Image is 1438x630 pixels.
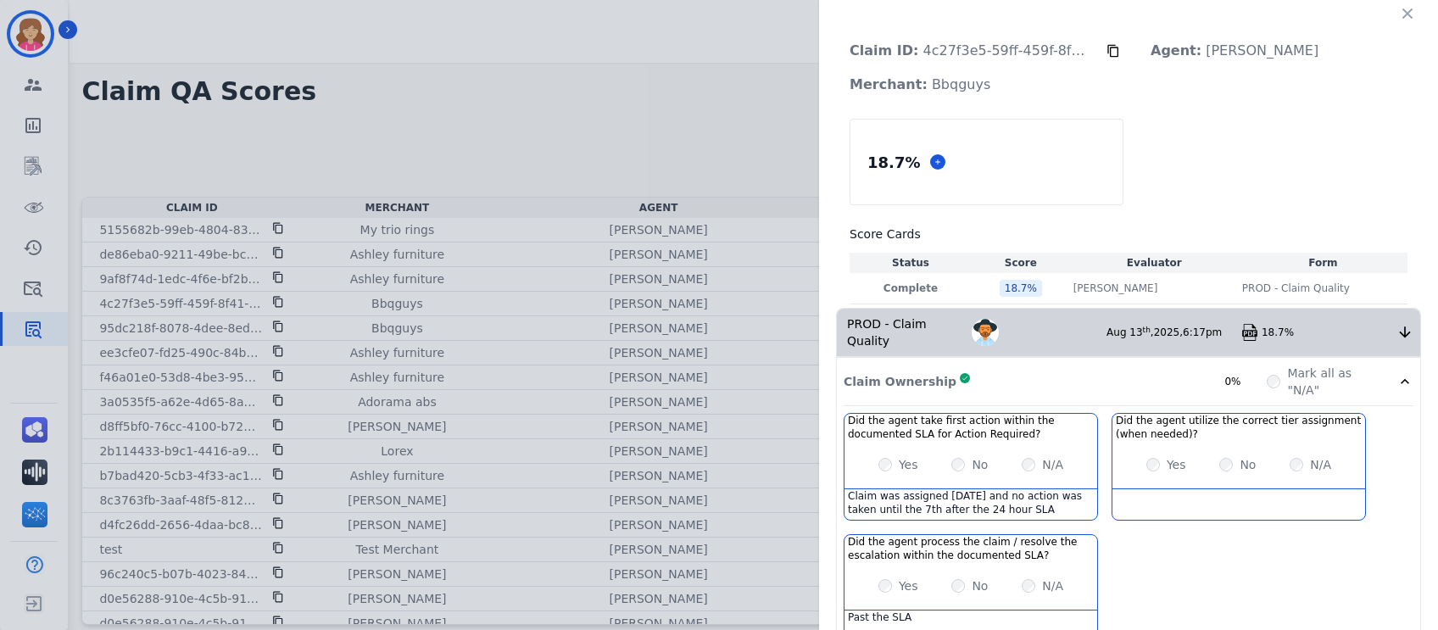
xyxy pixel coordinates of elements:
[1073,282,1158,295] p: [PERSON_NAME]
[1310,456,1331,473] label: N/A
[850,76,928,92] strong: Merchant:
[1106,326,1241,339] div: Aug 13 , 2025 ,
[1240,456,1256,473] label: No
[972,253,1070,273] th: Score
[1151,42,1201,59] strong: Agent:
[1262,326,1396,339] div: 18.7%
[972,456,988,473] label: No
[836,68,1004,102] p: Bbqguys
[899,456,918,473] label: Yes
[1224,375,1267,388] div: 0%
[850,226,1407,243] h3: Score Cards
[853,282,968,295] p: Complete
[1239,253,1407,273] th: Form
[1116,414,1362,441] h3: Did the agent utilize the correct tier assignment (when needed)?
[1167,456,1186,473] label: Yes
[1137,34,1332,68] p: [PERSON_NAME]
[1042,577,1063,594] label: N/A
[836,34,1106,68] p: 4c27f3e5-59ff-459f-8f41-f87dccdd199e
[1287,365,1376,399] label: Mark all as "N/A"
[848,414,1094,441] h3: Did the agent take first action within the documented SLA for Action Required?
[864,148,923,177] div: 18.7 %
[1143,326,1151,334] sup: th
[850,42,918,59] strong: Claim ID:
[844,489,1097,520] div: Claim was assigned [DATE] and no action was taken until the 7th after the 24 hour SLA
[972,577,988,594] label: No
[1070,253,1239,273] th: Evaluator
[1042,456,1063,473] label: N/A
[1242,282,1350,295] span: PROD - Claim Quality
[850,253,972,273] th: Status
[972,319,999,346] img: Avatar
[899,577,918,594] label: Yes
[1183,326,1222,338] span: 6:17pm
[1241,324,1258,341] img: qa-pdf.svg
[848,535,1094,562] h3: Did the agent process the claim / resolve the escalation within the documented SLA?
[837,309,972,356] div: PROD - Claim Quality
[1000,280,1042,297] div: 18.7 %
[844,373,956,390] p: Claim Ownership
